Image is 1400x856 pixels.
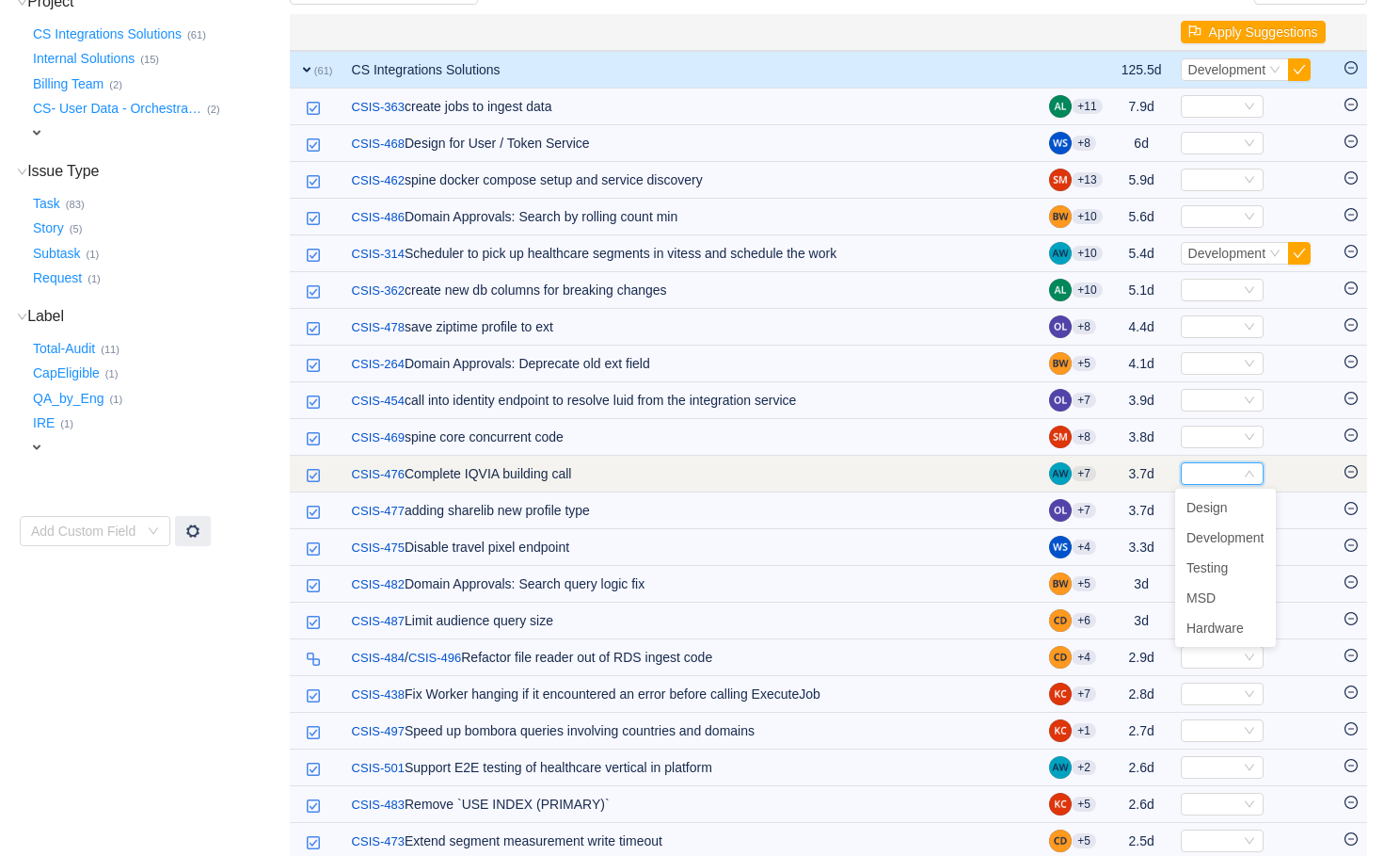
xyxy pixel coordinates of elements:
img: 10318 [306,137,321,153]
td: 3.9d [1112,382,1171,419]
img: 10318 [306,321,321,336]
img: 10318 [306,431,321,446]
td: Support E2E testing of healthcare vertical in platform [342,750,1041,786]
img: 10318 [306,211,321,226]
i: icon: down [1244,762,1255,775]
span: / [352,650,408,665]
a: CSIS-496 [408,649,461,668]
img: AL [1049,279,1072,301]
i: icon: minus-circle [1344,282,1358,295]
td: 7.9d [1112,89,1171,125]
a: CSIS-487 [352,612,405,631]
a: CSIS-483 [352,796,405,815]
i: icon: minus-circle [1344,722,1358,735]
i: icon: down [1244,395,1255,408]
div: Add Custom Field [31,522,138,541]
span: expand [29,125,44,140]
td: 2.6d [1112,786,1171,823]
span: Development [1186,530,1265,545]
i: icon: minus-circle [1344,245,1358,258]
a: CSIS-473 [352,832,405,851]
img: 10318 [306,615,321,630]
aui-badge: +1 [1072,723,1096,738]
i: icon: down [1269,248,1281,261]
img: BW [1049,352,1072,375]
button: Task [29,188,66,218]
img: 10318 [306,395,321,410]
i: icon: down [1244,101,1255,114]
img: WS [1049,132,1072,154]
img: SM [1049,426,1072,448]
td: 5.9d [1112,162,1171,199]
i: icon: minus-circle [1344,649,1358,662]
small: (61) [314,65,333,76]
i: icon: down [17,167,27,177]
td: Speed up bombora queries involving countries and domains [342,713,1041,750]
aui-badge: +7 [1072,503,1096,518]
td: Domain Approvals: Search query logic fix [342,566,1041,603]
i: icon: down [1244,468,1255,481]
button: CapEligible [29,359,105,389]
img: AW [1049,462,1072,485]
td: Complete IQVIA building call [342,456,1041,493]
img: OL [1049,315,1072,338]
i: icon: minus-circle [1344,171,1358,185]
button: QA_by_Eng [29,383,110,413]
td: 3.7d [1112,493,1171,529]
img: 10316 [306,652,321,667]
aui-badge: +5 [1072,797,1096,812]
td: CS Integrations Solutions [342,51,1041,89]
a: CSIS-476 [352,465,405,484]
td: Design for User / Token Service [342,125,1041,162]
td: Domain Approvals: Deprecate old ext field [342,346,1041,382]
img: 10318 [306,762,321,777]
aui-badge: +11 [1072,99,1102,114]
button: Story [29,214,70,244]
aui-badge: +4 [1072,540,1096,555]
aui-badge: +6 [1072,613,1096,628]
i: icon: minus-circle [1344,318,1358,331]
small: (1) [60,418,73,429]
img: 10318 [306,799,321,814]
img: SM [1049,169,1072,191]
i: icon: minus-circle [1344,686,1358,699]
a: CSIS-486 [352,208,405,227]
i: icon: minus-circle [1344,759,1358,772]
i: icon: minus-circle [1344,392,1358,405]
a: CSIS-475 [352,539,405,557]
img: 10318 [306,835,321,850]
td: 3d [1112,566,1171,603]
small: (2) [207,104,220,115]
td: 2.8d [1112,676,1171,713]
button: Internal Solutions [29,44,140,74]
aui-badge: +5 [1072,576,1096,591]
td: 5.1d [1112,272,1171,309]
td: 5.4d [1112,235,1171,272]
a: CSIS-478 [352,318,405,337]
td: 5.6d [1112,199,1171,235]
td: Limit audience query size [342,603,1041,639]
td: spine core concurrent code [342,419,1041,456]
i: icon: down [1269,64,1281,77]
i: icon: down [1244,211,1255,224]
button: Billing Team [29,69,109,99]
img: 10318 [306,284,321,299]
i: icon: minus-circle [1344,428,1358,442]
aui-badge: +10 [1072,246,1102,261]
img: 10318 [306,101,321,116]
span: Testing [1186,560,1228,575]
small: (61) [187,29,206,40]
i: icon: down [1244,652,1255,665]
aui-badge: +7 [1072,686,1096,702]
span: Design [1186,500,1228,515]
aui-badge: +8 [1072,319,1096,334]
td: Remove `USE INDEX (PRIMARY)` [342,786,1041,823]
td: create jobs to ingest data [342,89,1041,125]
i: icon: minus-circle [1344,539,1358,552]
a: CSIS-438 [352,686,405,704]
small: (1) [110,394,123,405]
td: 2.6d [1112,750,1171,786]
i: icon: down [1244,431,1255,444]
a: CSIS-462 [352,171,405,190]
img: 10318 [306,578,321,593]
